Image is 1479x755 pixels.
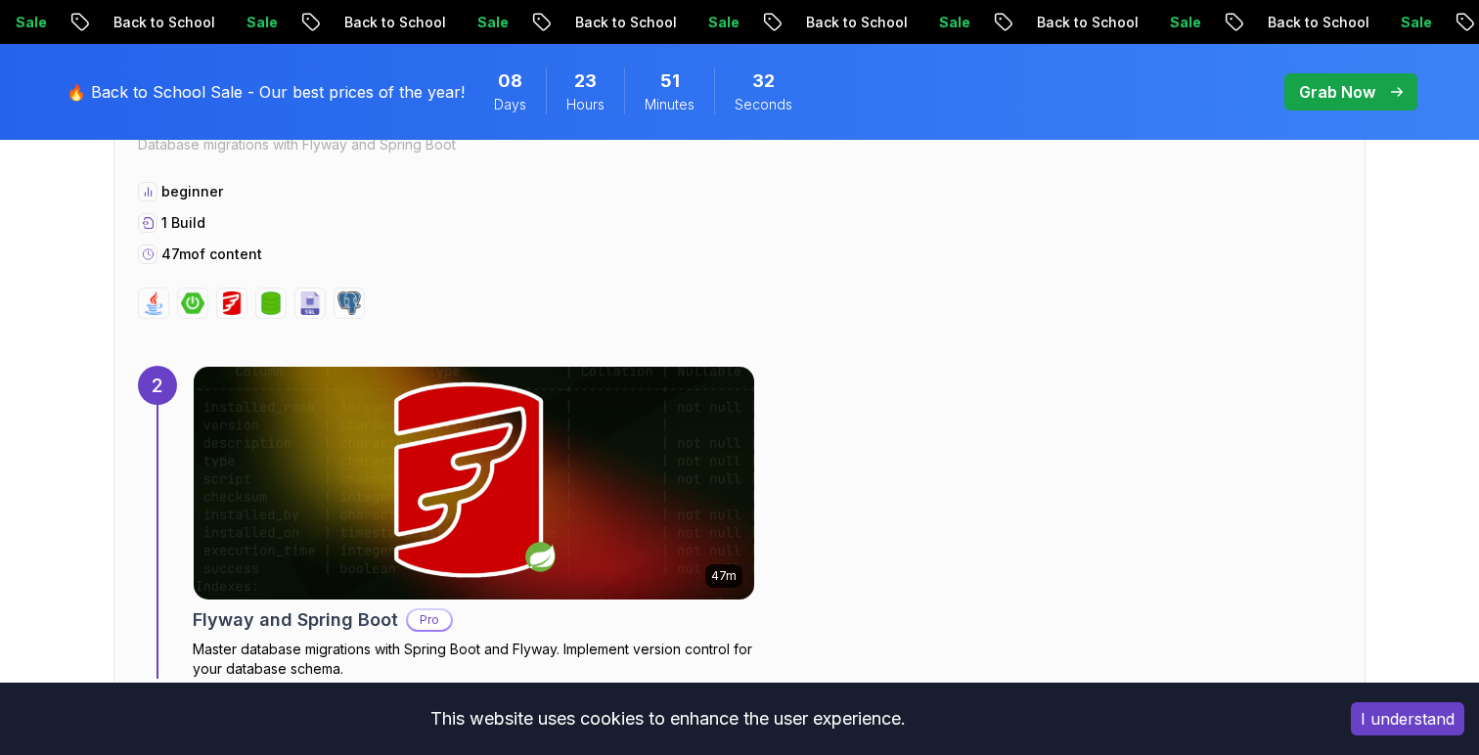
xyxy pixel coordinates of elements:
p: Master database migrations with Spring Boot and Flyway. Implement version control for your databa... [193,640,755,679]
p: Sale [685,13,747,32]
p: Sale [454,13,516,32]
p: Database migrations with Flyway and Spring Boot [138,131,1341,158]
p: Back to School [552,13,685,32]
span: Minutes [645,95,695,114]
img: Flyway and Spring Boot card [194,367,754,600]
p: Sale [916,13,978,32]
h2: Flyway and Spring Boot [193,606,398,634]
p: Sale [1377,13,1440,32]
span: 51 Minutes [660,67,680,95]
span: Days [494,95,526,114]
span: 8 Days [498,67,522,95]
span: Hours [566,95,605,114]
p: beginner [161,182,223,201]
img: java logo [142,291,165,315]
span: 1 Build [161,214,205,231]
p: 47m [711,568,737,584]
img: postgres logo [337,291,361,315]
p: 🔥 Back to School Sale - Our best prices of the year! [67,80,465,104]
a: Flyway and Spring Boot card47mFlyway and Spring BootProMaster database migrations with Spring Boo... [193,366,755,679]
p: Back to School [90,13,223,32]
p: Back to School [321,13,454,32]
span: Seconds [735,95,792,114]
button: Accept cookies [1351,702,1464,735]
img: spring-boot logo [181,291,204,315]
span: 23 Hours [574,67,597,95]
p: Pro [408,610,451,630]
p: Back to School [1244,13,1377,32]
p: Back to School [1013,13,1146,32]
img: sql logo [298,291,322,315]
img: spring-data-jpa logo [259,291,283,315]
p: Grab Now [1299,80,1375,104]
p: Sale [1146,13,1209,32]
div: This website uses cookies to enhance the user experience. [15,697,1322,740]
p: Back to School [783,13,916,32]
p: Sale [223,13,286,32]
img: flyway logo [220,291,244,315]
p: 47m of content [161,244,262,264]
span: 32 Seconds [752,67,775,95]
div: 2 [138,366,177,405]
